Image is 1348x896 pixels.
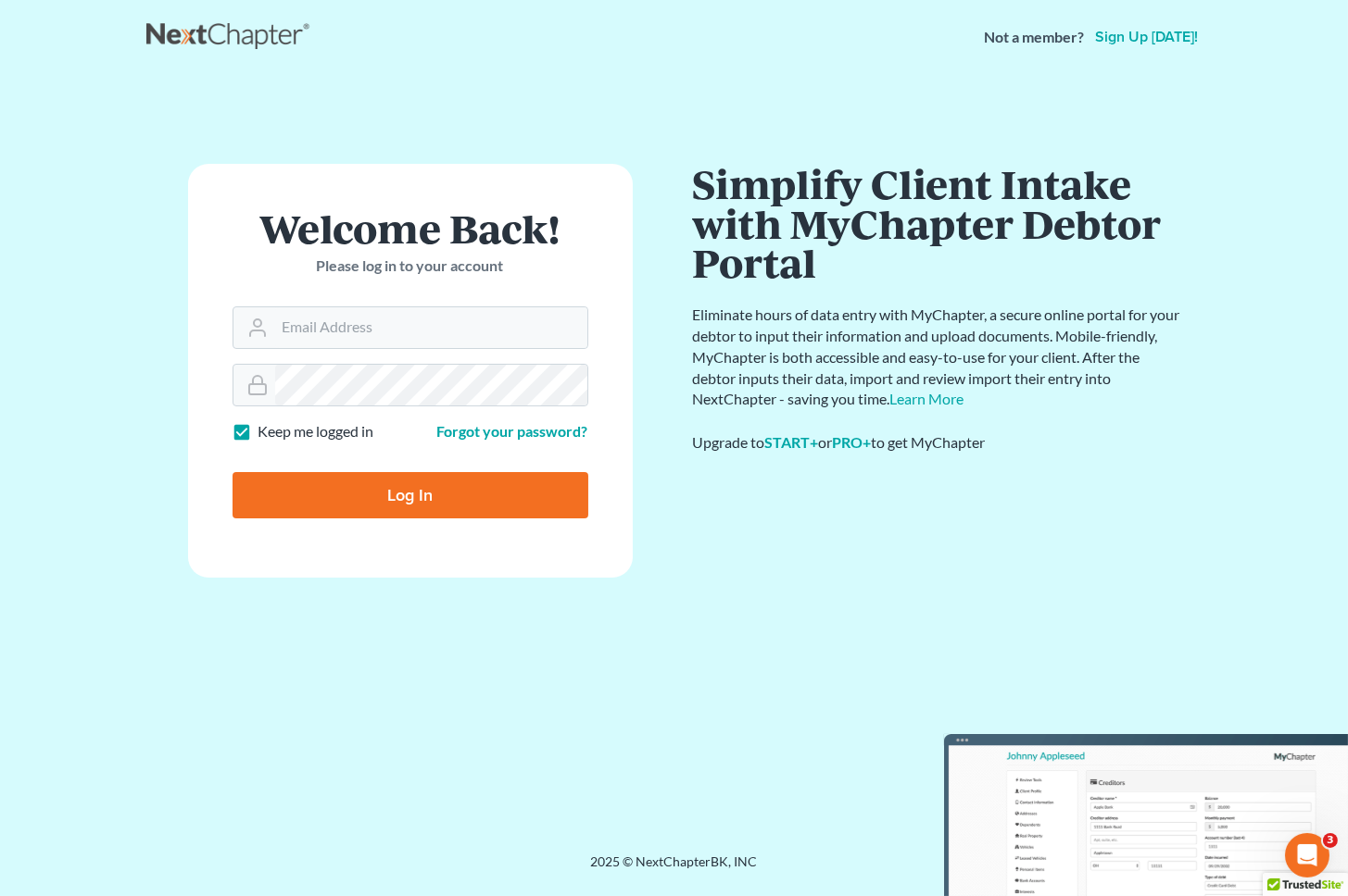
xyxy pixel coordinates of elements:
[765,433,819,451] a: START+
[1323,833,1338,848] span: 3
[233,472,588,518] input: Log In
[693,164,1184,282] h1: Simplify Client Intake with MyChapter Debtor Portal
[437,422,588,440] a: Forgot your password?
[233,208,588,248] h1: Welcome Back!
[693,432,1184,454] div: Upgrade to or to get MyChapter
[1285,833,1329,877] iframe: Intercom live chat
[233,255,588,277] p: Please log in to your account
[146,852,1203,886] div: 2025 © NextChapterBK, INC
[985,27,1085,48] strong: Not a member?
[693,305,1184,410] p: Eliminate hours of data entry with MyChapter, a secure online portal for your debtor to input the...
[275,307,587,348] input: Email Address
[258,421,374,442] label: Keep me logged in
[1092,30,1203,44] a: Sign up [DATE]!
[833,433,872,451] a: PRO+
[890,390,964,407] a: Learn More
